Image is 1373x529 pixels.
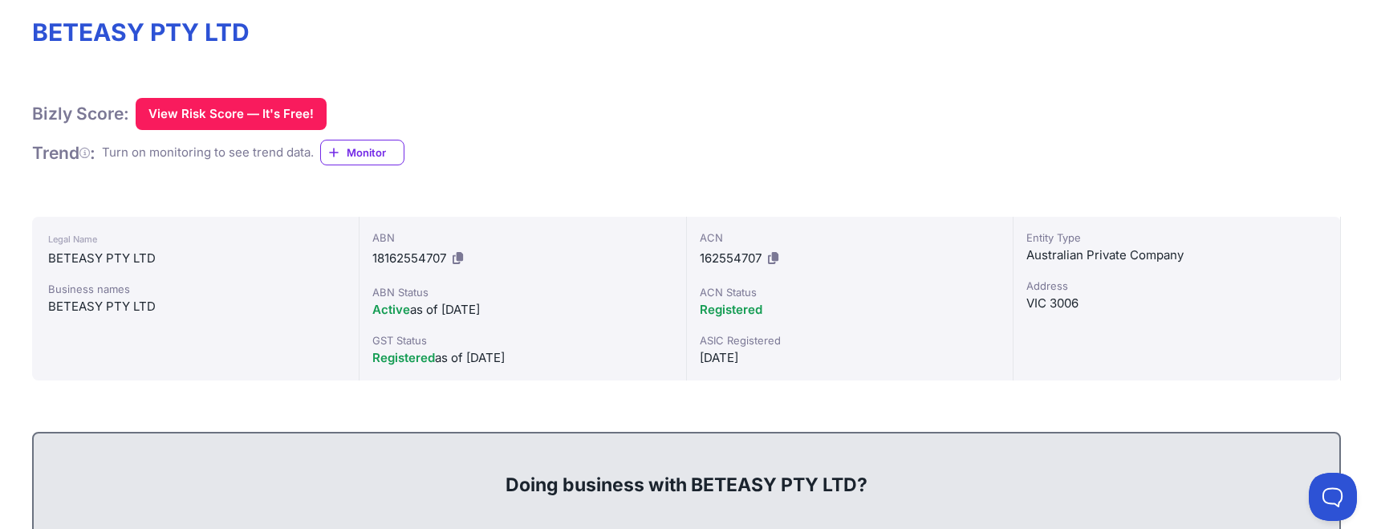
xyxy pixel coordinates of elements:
[48,230,343,249] div: Legal Name
[700,284,1001,300] div: ACN Status
[700,348,1001,368] div: [DATE]
[372,230,673,246] div: ABN
[700,302,762,317] span: Registered
[1026,246,1327,265] div: Australian Private Company
[372,332,673,348] div: GST Status
[48,249,343,268] div: BETEASY PTY LTD
[372,250,446,266] span: 18162554707
[32,103,129,124] h1: Bizly Score:
[700,230,1001,246] div: ACN
[50,446,1323,498] div: Doing business with BETEASY PTY LTD?
[102,144,314,162] div: Turn on monitoring to see trend data.
[372,302,410,317] span: Active
[1026,230,1327,246] div: Entity Type
[700,250,762,266] span: 162554707
[32,142,95,164] h1: Trend :
[136,98,327,130] button: View Risk Score — It's Free!
[1026,294,1327,313] div: VIC 3006
[48,281,343,297] div: Business names
[700,332,1001,348] div: ASIC Registered
[347,144,404,161] span: Monitor
[48,297,343,316] div: BETEASY PTY LTD
[1026,278,1327,294] div: Address
[1309,473,1357,521] iframe: Toggle Customer Support
[372,350,435,365] span: Registered
[32,18,1341,47] h1: BETEASY PTY LTD
[320,140,404,165] a: Monitor
[372,300,673,319] div: as of [DATE]
[372,284,673,300] div: ABN Status
[372,348,673,368] div: as of [DATE]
